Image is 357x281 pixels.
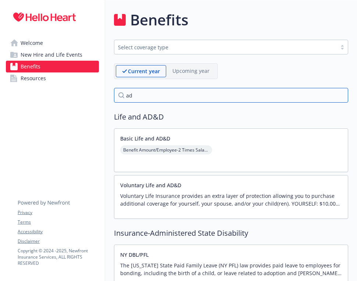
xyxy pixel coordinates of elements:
a: Disclaimer [18,238,99,245]
a: Terms [18,219,99,225]
span: Benefit Amount/Employee - 2 Times Salary up to $500,000 [120,145,212,154]
a: Welcome [6,37,99,49]
input: search by carrier, plan name or type [114,88,348,103]
h2: Life and AD&D [114,111,348,122]
a: Privacy [18,209,99,216]
span: Benefits [21,61,40,72]
span: Resources [21,72,46,84]
a: New Hire and Life Events [6,49,99,61]
div: Select coverage type [118,43,333,51]
a: Accessibility [18,228,99,235]
p: Copyright © 2024 - 2025 , Newfront Insurance Services, ALL RIGHTS RESERVED [18,248,99,266]
a: Resources [6,72,99,84]
p: The [US_STATE] State Paid Family Leave (NY PFL) law provides paid leave to employees for bonding,... [120,262,342,277]
p: Upcoming year [172,67,210,75]
button: Voluntary Life and AD&D [120,181,181,189]
button: NY DBL/PFL [120,251,149,259]
p: Voluntary Life Insurance provides an extra layer of protection allowing you to purchase additiona... [120,192,342,207]
h1: Benefits [130,9,188,31]
span: Welcome [21,37,43,49]
h2: Insurance-Administered State Disability [114,228,348,239]
span: New Hire and Life Events [21,49,82,61]
a: Benefits [6,61,99,72]
p: Current year [128,67,160,75]
span: Upcoming year [166,65,216,77]
button: Basic Life and AD&D [120,135,170,142]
